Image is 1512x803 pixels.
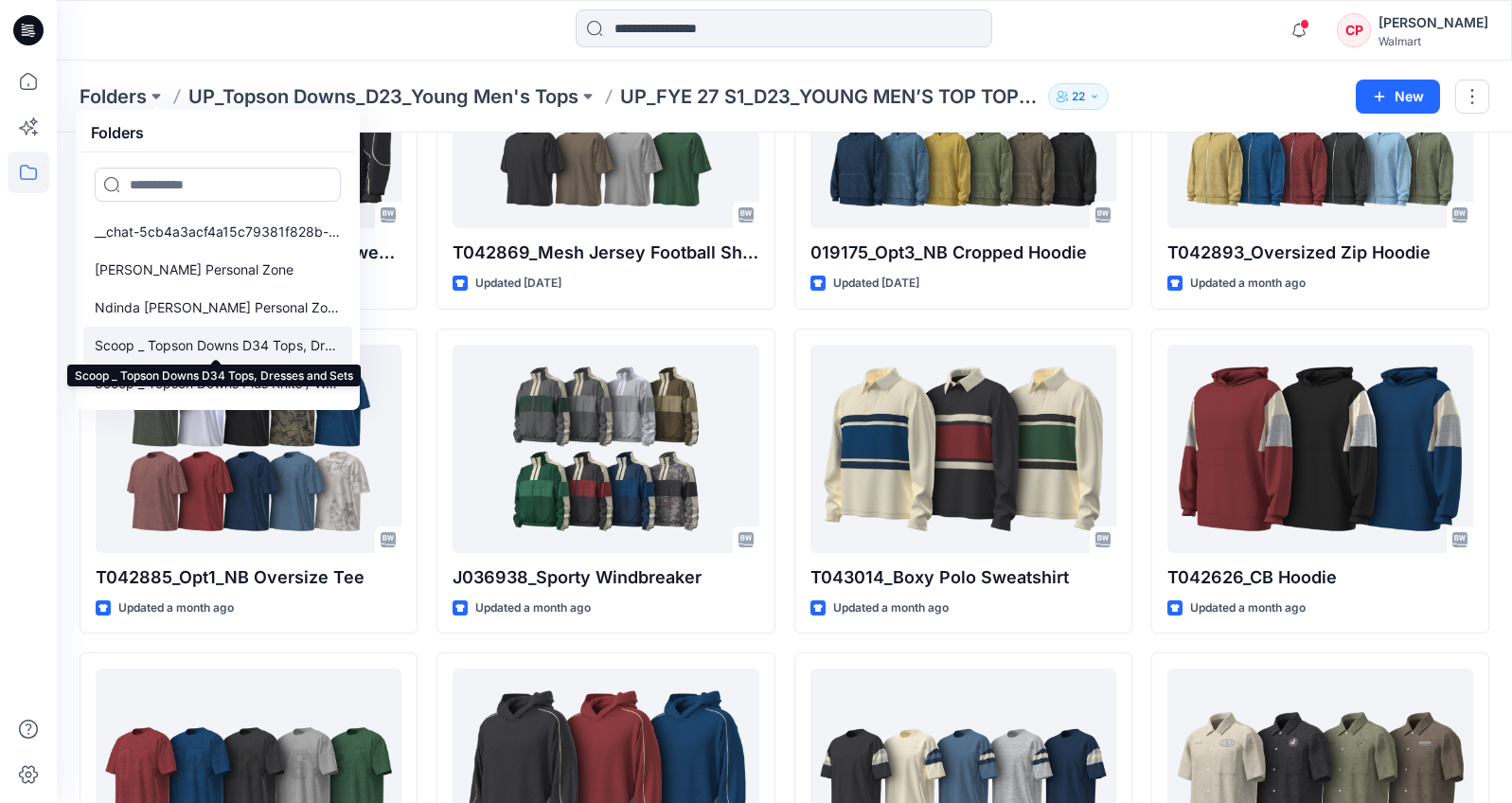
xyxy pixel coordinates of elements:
[95,334,341,357] p: Scoop _ Topson Downs D34 Tops, Dresses and Sets
[1379,11,1488,34] div: [PERSON_NAME]
[80,114,155,152] h5: Folders
[453,345,758,553] a: J036938_Sporty Windbreaker
[620,83,1041,110] p: UP_FYE 27 S1_D23_YOUNG MEN’S TOP TOPSON DOWNS
[118,598,234,618] p: Updated a month ago
[833,598,949,618] p: Updated a month ago
[475,274,561,294] p: Updated [DATE]
[1379,34,1488,48] div: Walmart
[1167,240,1473,266] p: T042893_Oversized Zip Hoodie
[95,221,341,243] p: __chat-5cb4a3acf4a15c79381f828b-5d4462e8f4a15c9d6a7785ad
[83,289,352,327] a: Ndinda [PERSON_NAME] Personal Zone
[1167,345,1473,553] a: T042626_CB Hoodie
[96,564,401,591] p: T042885_Opt1_NB Oversize Tee
[1167,564,1473,591] p: T042626_CB Hoodie
[83,327,352,365] a: Scoop _ Topson Downs D34 Tops, Dresses and Sets
[475,598,591,618] p: Updated a month ago
[1072,86,1085,107] p: 22
[810,564,1116,591] p: T043014_Boxy Polo Sweatshirt
[810,345,1116,553] a: T043014_Boxy Polo Sweatshirt
[96,345,401,553] a: T042885_Opt1_NB Oversize Tee
[80,83,147,110] a: Folders
[1190,274,1306,294] p: Updated a month ago
[453,240,758,266] p: T042869_Mesh Jersey Football Shirt
[453,564,758,591] p: J036938_Sporty Windbreaker
[810,240,1116,266] p: 019175_Opt3_NB Cropped Hoodie
[83,365,352,402] a: Scoop _ Topson Downs Plus Knits / Woven
[188,83,578,110] a: UP_Topson Downs_D23_Young Men's Tops
[1356,80,1440,114] button: New
[95,372,341,395] p: Scoop _ Topson Downs Plus Knits / Woven
[83,213,352,251] a: __chat-5cb4a3acf4a15c79381f828b-5d4462e8f4a15c9d6a7785ad
[1337,13,1371,47] div: CP
[95,259,294,281] p: [PERSON_NAME] Personal Zone
[1190,598,1306,618] p: Updated a month ago
[1048,83,1109,110] button: 22
[83,251,352,289] a: [PERSON_NAME] Personal Zone
[833,274,919,294] p: Updated [DATE]
[95,296,341,319] p: Ndinda [PERSON_NAME] Personal Zone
